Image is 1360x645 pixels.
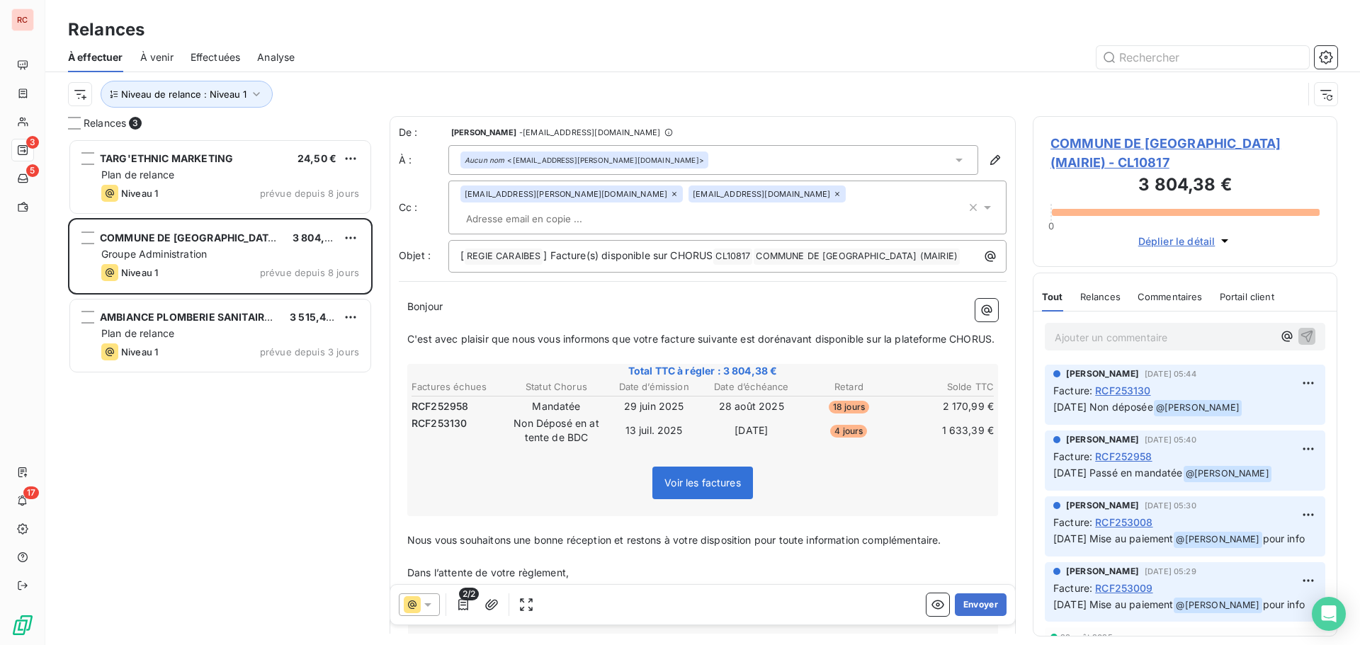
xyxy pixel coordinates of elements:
[1263,598,1305,610] span: pour info
[191,50,241,64] span: Effectuées
[11,614,34,637] img: Logo LeanPay
[606,379,702,394] th: Date d’émission
[465,190,667,198] span: [EMAIL_ADDRESS][PERSON_NAME][DOMAIN_NAME]
[1060,633,1113,641] span: 28 août 2025
[1312,597,1346,631] div: Open Intercom Messenger
[68,17,144,42] h3: Relances
[100,152,233,164] span: TARG'ETHNIC MARKETING
[23,486,39,499] span: 17
[509,416,605,445] td: Non Déposé en attente de BDC
[101,327,174,339] span: Plan de relance
[465,249,543,265] span: REGIE CARAIBES
[260,346,359,358] span: prévue depuis 3 jours
[121,188,158,199] span: Niveau 1
[1138,291,1203,302] span: Commentaires
[26,136,39,149] span: 3
[411,379,507,394] th: Factures échues
[1184,466,1271,482] span: @ [PERSON_NAME]
[260,188,359,199] span: prévue depuis 8 jours
[409,364,996,378] span: Total TTC à régler : 3 804,38 €
[1080,291,1121,302] span: Relances
[801,379,897,394] th: Retard
[830,425,867,438] span: 4 jours
[1095,449,1152,464] span: RCF252958
[606,399,702,414] td: 29 juin 2025
[1042,291,1063,302] span: Tout
[1145,370,1196,378] span: [DATE] 05:44
[399,249,431,261] span: Objet :
[898,416,994,445] td: 1 633,39 €
[257,50,295,64] span: Analyse
[121,267,158,278] span: Niveau 1
[1066,565,1139,578] span: [PERSON_NAME]
[297,152,336,164] span: 24,50 €
[1053,598,1173,610] span: [DATE] Mise au paiement
[1053,581,1092,595] span: Facture :
[898,399,994,414] td: 2 170,99 €
[1053,401,1153,413] span: [DATE] Non déposée
[1066,367,1139,380] span: [PERSON_NAME]
[1134,233,1237,249] button: Déplier le détail
[84,116,126,130] span: Relances
[829,401,869,413] span: 18 jours
[703,379,800,394] th: Date d’échéance
[713,249,752,265] span: CL10817
[1048,220,1054,232] span: 0
[664,476,741,489] span: Voir les factures
[509,399,605,414] td: Mandatée
[407,534,941,546] span: Nous vous souhaitons une bonne réception et restons à votre disposition pour toute information co...
[26,164,39,177] span: 5
[460,249,464,261] span: [
[407,333,994,345] span: C'est avec plaisir que nous vous informons que votre facture suivante est dorénavant disponible s...
[399,200,448,215] label: Cc :
[955,593,1007,616] button: Envoyer
[460,208,624,229] input: Adresse email en copie ...
[1138,234,1215,249] span: Déplier le détail
[1050,134,1320,172] span: COMMUNE DE [GEOGRAPHIC_DATA] (MAIRIE) - CL10817
[1096,46,1309,69] input: Rechercher
[1050,172,1320,200] h3: 3 804,38 €
[407,300,443,312] span: Bonjour
[11,8,34,31] div: RC
[412,416,467,430] span: RCF253130
[1174,532,1262,548] span: @ [PERSON_NAME]
[1095,581,1152,595] span: RCF253009
[459,588,479,600] span: 2/2
[1095,515,1152,530] span: RCF253008
[693,190,830,198] span: [EMAIL_ADDRESS][DOMAIN_NAME]
[1053,449,1092,464] span: Facture :
[509,379,605,394] th: Statut Chorus
[101,248,207,260] span: Groupe Administration
[1053,383,1092,398] span: Facture :
[606,416,702,445] td: 13 juil. 2025
[1066,499,1139,512] span: [PERSON_NAME]
[1154,400,1242,416] span: @ [PERSON_NAME]
[293,232,347,244] span: 3 804,38 €
[1145,501,1196,510] span: [DATE] 05:30
[260,267,359,278] span: prévue depuis 8 jours
[1145,435,1196,444] span: [DATE] 05:40
[1263,532,1305,544] span: pour info
[1145,567,1196,576] span: [DATE] 05:29
[68,139,373,645] div: grid
[407,566,569,578] span: Dans l’attente de votre règlement,
[754,249,960,265] span: COMMUNE DE [GEOGRAPHIC_DATA] (MAIRIE)
[465,155,704,165] div: <[EMAIL_ADDRESS][PERSON_NAME][DOMAIN_NAME]>
[412,399,468,413] span: RCF252958
[465,155,504,165] em: Aucun nom
[703,399,800,414] td: 28 août 2025
[129,117,142,130] span: 3
[121,89,246,100] span: Niveau de relance : Niveau 1
[1053,515,1092,530] span: Facture :
[1053,467,1183,479] span: [DATE] Passé en mandatée
[68,50,123,64] span: À effectuer
[100,311,299,323] span: AMBIANCE PLOMBERIE SANITAIRE SARL
[703,416,800,445] td: [DATE]
[543,249,713,261] span: ] Facture(s) disponible sur CHORUS
[519,128,660,137] span: - [EMAIL_ADDRESS][DOMAIN_NAME]
[399,153,448,167] label: À :
[1095,383,1150,398] span: RCF253130
[1220,291,1274,302] span: Portail client
[399,125,448,139] span: De :
[1053,532,1173,544] span: [DATE] Mise au paiement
